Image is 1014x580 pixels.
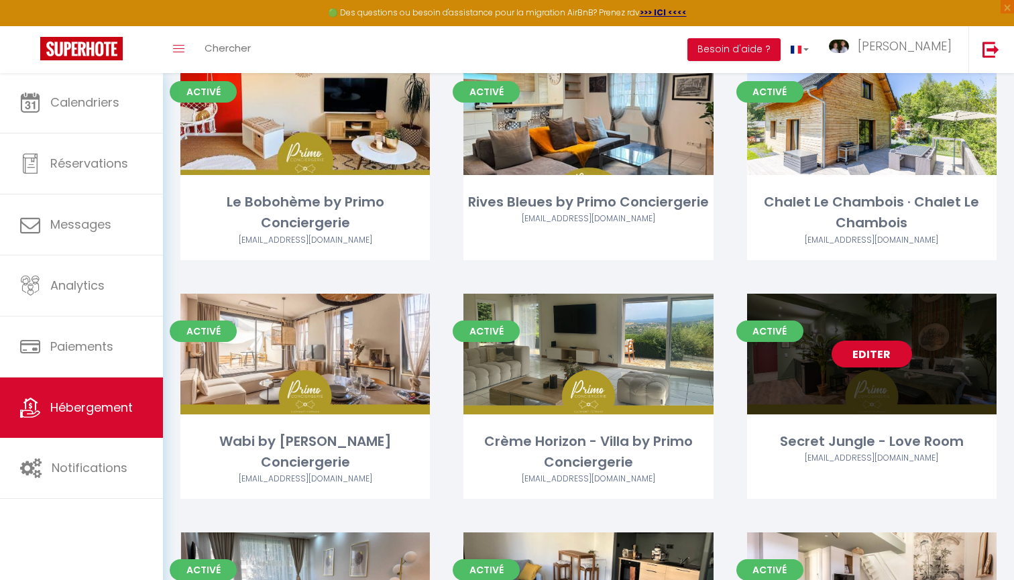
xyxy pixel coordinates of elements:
span: Activé [736,321,803,342]
span: Activé [170,321,237,342]
span: Activé [453,81,520,103]
a: Chercher [194,26,261,73]
a: Editer [832,341,912,367]
div: Secret Jungle - Love Room [747,431,997,452]
div: Le Bobohème by Primo Conciergerie [180,192,430,234]
div: Airbnb [747,452,997,465]
span: Notifications [52,459,127,476]
span: Activé [170,81,237,103]
div: Airbnb [463,473,713,485]
span: Analytics [50,277,105,294]
a: >>> ICI <<<< [640,7,687,18]
a: ... [PERSON_NAME] [819,26,968,73]
span: Activé [453,321,520,342]
div: Airbnb [463,213,713,225]
div: Wabi by [PERSON_NAME] Conciergerie [180,431,430,473]
span: Chercher [205,41,251,55]
button: Besoin d'aide ? [687,38,781,61]
img: ... [829,40,849,53]
img: Super Booking [40,37,123,60]
div: Airbnb [180,234,430,247]
span: Réservations [50,155,128,172]
div: Airbnb [747,234,997,247]
span: [PERSON_NAME] [858,38,952,54]
div: Crème Horizon - Villa by Primo Conciergerie [463,431,713,473]
span: Paiements [50,338,113,355]
span: Hébergement [50,399,133,416]
span: Messages [50,216,111,233]
div: Airbnb [180,473,430,485]
div: Chalet Le Chambois · Chalet Le Chambois [747,192,997,234]
span: Activé [736,81,803,103]
div: Rives Bleues by Primo Conciergerie [463,192,713,213]
span: Calendriers [50,94,119,111]
img: logout [982,41,999,58]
